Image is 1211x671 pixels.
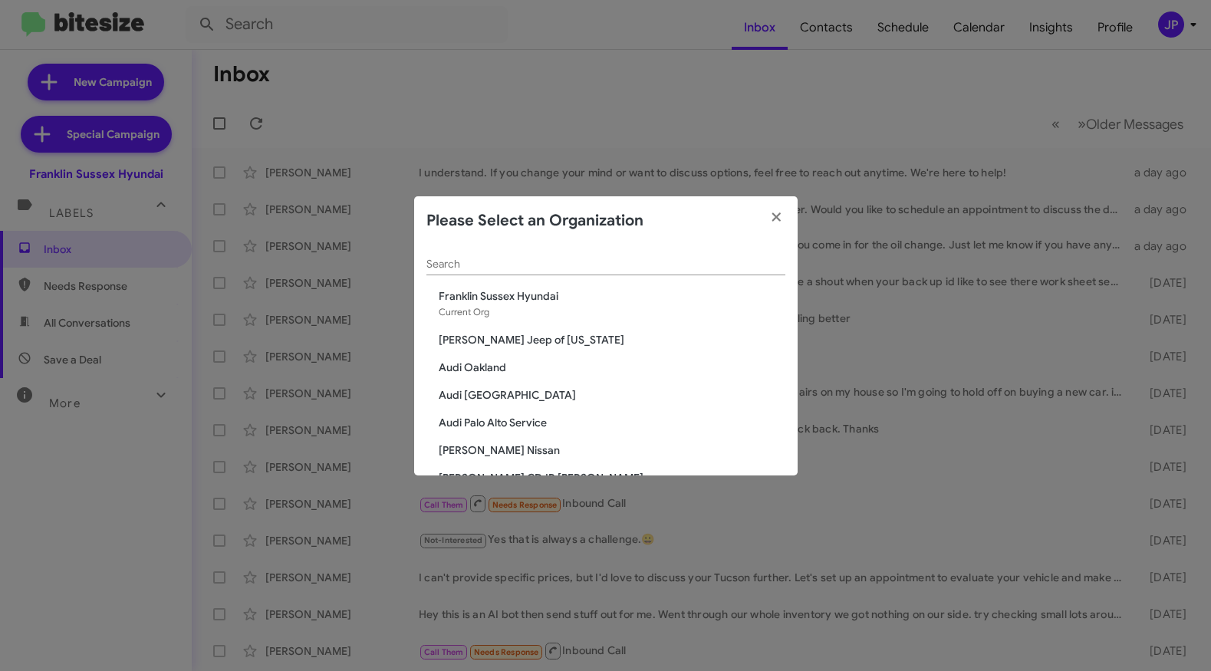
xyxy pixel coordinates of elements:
span: Franklin Sussex Hyundai [439,288,785,304]
h2: Please Select an Organization [426,209,643,233]
span: Audi Palo Alto Service [439,415,785,430]
span: Current Org [439,306,489,317]
span: [PERSON_NAME] Nissan [439,442,785,458]
span: Audi [GEOGRAPHIC_DATA] [439,387,785,403]
span: Audi Oakland [439,360,785,375]
span: [PERSON_NAME] Jeep of [US_STATE] [439,332,785,347]
span: [PERSON_NAME] CDJR [PERSON_NAME] [439,470,785,485]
